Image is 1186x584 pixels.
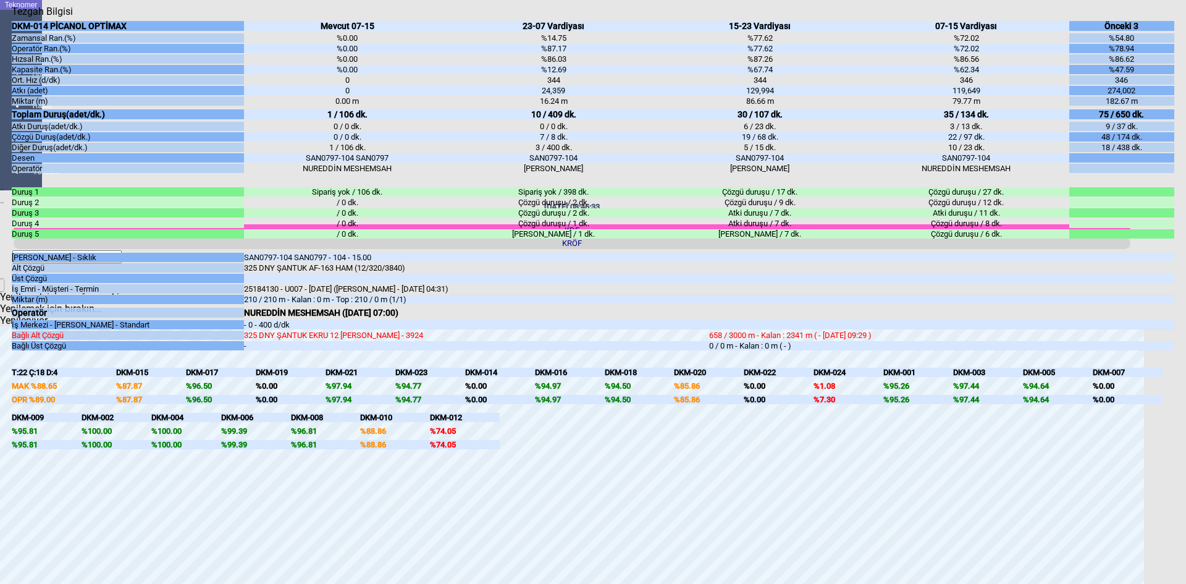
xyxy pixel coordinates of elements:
[12,413,82,422] div: DKM-009
[256,381,326,391] div: %0.00
[244,253,709,262] div: SAN0797-104 SAN0797 - 104 - 15.00
[1069,122,1174,131] div: 9 / 37 dk.
[244,208,450,218] div: / 0 dk.
[657,219,863,228] div: Atki duruşu / 7 dk.
[12,21,244,31] div: DKM-014 PİCANOL OPTİMAX
[244,320,709,329] div: - 0 - 400 d/dk
[291,413,361,422] div: DKM-008
[244,187,450,197] div: Sipariş yok / 106 dk.
[12,426,82,436] div: %95.81
[1023,368,1093,377] div: DKM-005
[291,440,361,449] div: %96.81
[450,229,657,239] div: [PERSON_NAME] / 1 dk.
[116,395,186,404] div: %87.87
[221,413,291,422] div: DKM-006
[244,164,450,173] div: NUREDDİN MESHEMSAH
[395,381,465,391] div: %94.77
[244,86,450,95] div: 0
[12,54,244,64] div: Hızsal Ran.(%)
[657,109,863,119] div: 30 / 107 dk.
[450,198,657,207] div: Çözgü duruşu / 2 dk.
[12,109,244,119] div: Toplam Duruş(adet/dk.)
[12,331,244,340] div: Bağlı Alt Çözgü
[883,381,953,391] div: %95.26
[863,75,1069,85] div: 346
[883,395,953,404] div: %95.26
[12,308,244,318] div: Operatör
[244,308,709,318] div: NUREDDİN MESHEMSAH ([DATE] 07:00)
[450,33,657,43] div: %14.75
[360,426,430,436] div: %88.86
[657,208,863,218] div: Atki duruşu / 7 dk.
[535,368,605,377] div: DKM-016
[883,368,953,377] div: DKM-001
[657,187,863,197] div: Çözgü duruşu / 17 dk.
[450,164,657,173] div: [PERSON_NAME]
[244,21,450,31] div: Mevcut 07-15
[674,381,744,391] div: %85.86
[12,381,116,391] div: MAK %88.65
[12,122,244,131] div: Atkı Duruş(adet/dk.)
[1069,86,1174,95] div: 274,002
[12,284,244,294] div: İş Emri - Müşteri - Termin
[465,395,535,404] div: %0.00
[1069,75,1174,85] div: 346
[116,381,186,391] div: %87.87
[12,368,116,377] div: T:22 Ç:18 D:4
[256,395,326,404] div: %0.00
[450,143,657,152] div: 3 / 400 dk.
[450,21,657,31] div: 23-07 Vardiyası
[151,426,221,436] div: %100.00
[244,122,450,131] div: 0 / 0 dk.
[953,395,1023,404] div: %97.44
[326,368,395,377] div: DKM-021
[605,368,675,377] div: DKM-018
[465,381,535,391] div: %0.00
[450,44,657,53] div: %87.17
[12,86,244,95] div: Atkı (adet)
[12,274,244,283] div: Üst Çözgü
[450,208,657,218] div: Çözgü duruşu / 2 dk.
[1069,54,1174,64] div: %86.62
[326,381,395,391] div: %97.94
[744,395,814,404] div: %0.00
[12,132,244,142] div: Çözgü Duruş(adet/dk.)
[186,368,256,377] div: DKM-017
[657,33,863,43] div: %77.62
[12,219,244,228] div: Duruş 4
[863,44,1069,53] div: %72.02
[450,153,657,163] div: SAN0797-104
[657,75,863,85] div: 344
[82,440,151,449] div: %100.00
[116,368,186,377] div: DKM-015
[430,413,500,422] div: DKM-012
[291,426,361,436] div: %96.81
[244,65,450,74] div: %0.00
[12,187,244,197] div: Duruş 1
[12,263,244,273] div: Alt Çözgü
[12,44,244,53] div: Operatör Ran.(%)
[1069,96,1174,106] div: 182.67 m
[12,75,244,85] div: Ort. Hız (d/dk)
[674,368,744,377] div: DKM-020
[1069,44,1174,53] div: %78.94
[244,284,709,294] div: 25184130 - U007 - [DATE] ([PERSON_NAME] - [DATE] 04:31)
[256,368,326,377] div: DKM-019
[1093,368,1163,377] div: DKM-007
[863,96,1069,106] div: 79.77 m
[12,440,82,449] div: %95.81
[657,132,863,142] div: 19 / 68 dk.
[657,153,863,163] div: SAN0797-104
[244,341,709,350] div: -
[863,198,1069,207] div: Çözgü duruşu / 12 dk.
[863,122,1069,131] div: 3 / 13 dk.
[395,395,465,404] div: %94.77
[744,381,814,391] div: %0.00
[605,395,675,404] div: %94.50
[863,153,1069,163] div: SAN0797-104
[186,381,256,391] div: %96.50
[863,33,1069,43] div: %72.02
[12,341,244,350] div: Bağlı Üst Çözgü
[12,295,244,304] div: Miktar (m)
[186,395,256,404] div: %96.50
